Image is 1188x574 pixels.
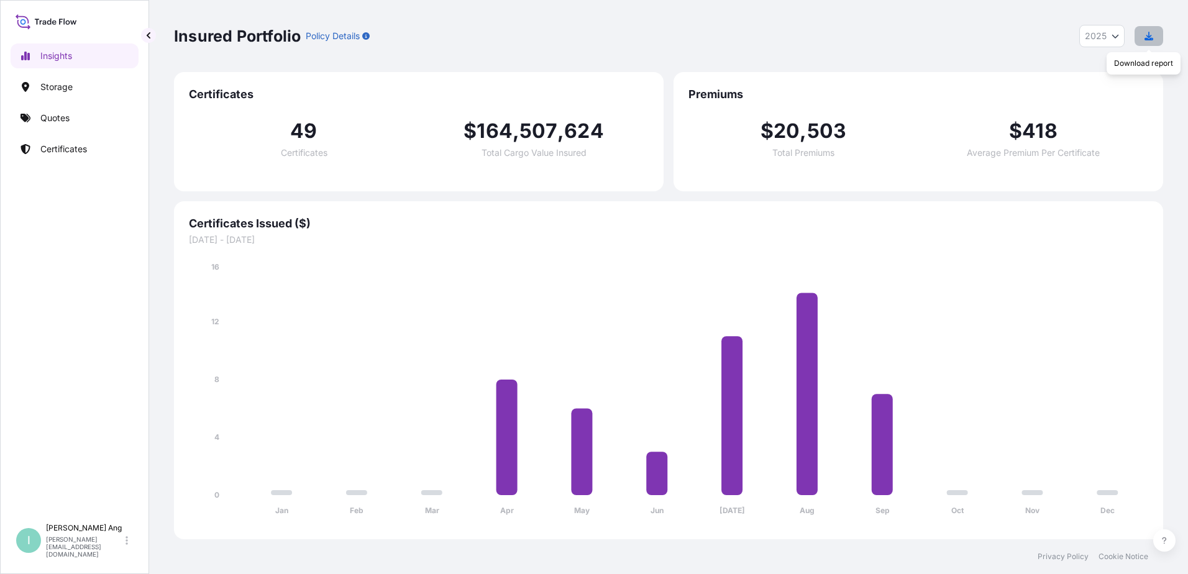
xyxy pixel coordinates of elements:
a: Quotes [11,106,139,130]
span: , [513,121,519,141]
p: Certificates [40,143,87,155]
tspan: 4 [214,432,219,442]
p: [PERSON_NAME] Ang [46,523,123,533]
tspan: 8 [214,375,219,384]
tspan: Oct [951,506,964,515]
span: 418 [1022,121,1058,141]
tspan: Nov [1025,506,1040,515]
span: I [27,534,30,547]
a: Cookie Notice [1099,552,1148,562]
span: $ [464,121,477,141]
tspan: [DATE] [720,506,745,515]
span: Total Cargo Value Insured [482,148,587,157]
tspan: Aug [800,506,815,515]
a: Storage [11,75,139,99]
span: 624 [564,121,604,141]
p: [PERSON_NAME][EMAIL_ADDRESS][DOMAIN_NAME] [46,535,123,558]
span: [DATE] - [DATE] [189,234,1148,246]
span: 49 [290,121,317,141]
span: Certificates [189,87,649,102]
span: $ [761,121,774,141]
div: Download report [1107,52,1181,75]
tspan: May [574,506,590,515]
span: , [557,121,564,141]
span: $ [1009,121,1022,141]
span: 20 [774,121,800,141]
p: Policy Details [306,30,360,42]
span: Total Premiums [772,148,834,157]
span: 503 [807,121,847,141]
tspan: 16 [211,262,219,271]
span: Certificates Issued ($) [189,216,1148,231]
tspan: 12 [211,317,219,326]
tspan: Feb [350,506,363,515]
tspan: Dec [1100,506,1115,515]
p: Insights [40,50,72,62]
span: Certificates [281,148,327,157]
p: Quotes [40,112,70,124]
tspan: Jan [275,506,288,515]
tspan: Sep [875,506,890,515]
tspan: Apr [500,506,514,515]
tspan: Jun [651,506,664,515]
tspan: 0 [214,490,219,499]
p: Storage [40,81,73,93]
span: 164 [477,121,513,141]
span: 2025 [1085,30,1107,42]
tspan: Mar [425,506,439,515]
span: 507 [519,121,557,141]
span: , [800,121,806,141]
a: Insights [11,43,139,68]
span: Average Premium Per Certificate [967,148,1100,157]
a: Certificates [11,137,139,162]
p: Insured Portfolio [174,26,301,46]
a: Privacy Policy [1038,552,1089,562]
span: Premiums [688,87,1148,102]
button: Year Selector [1079,25,1125,47]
